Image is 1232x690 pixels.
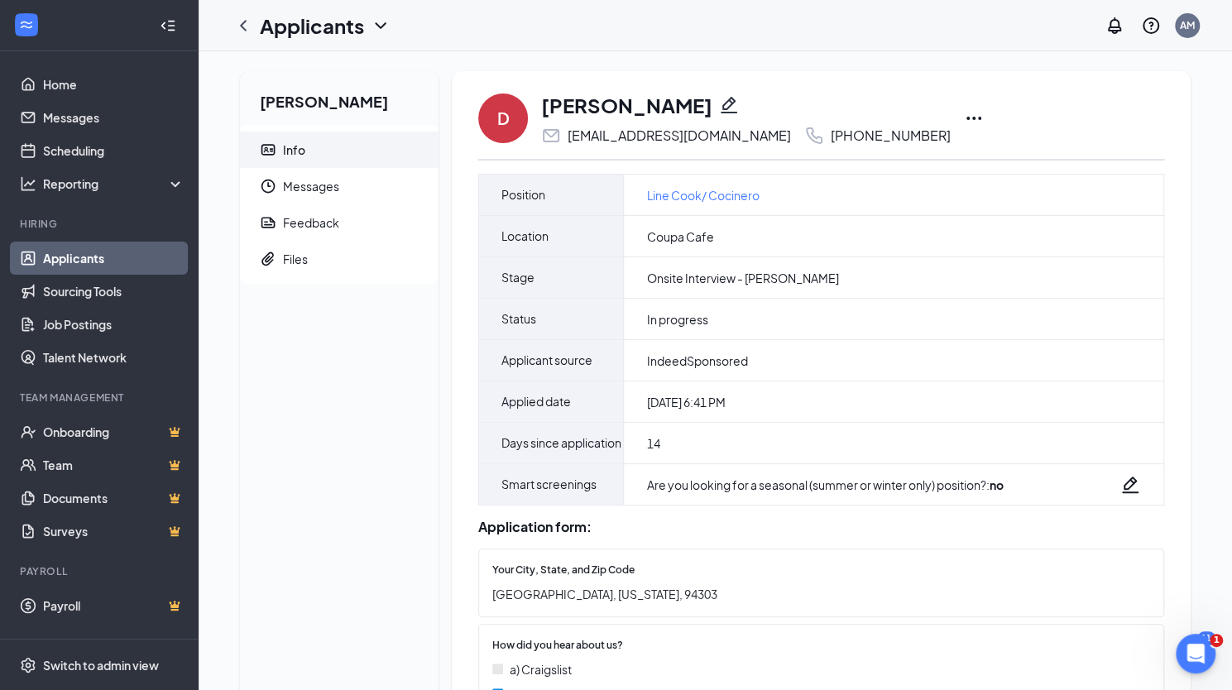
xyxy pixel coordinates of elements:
svg: Report [260,214,276,231]
span: Position [501,175,545,215]
div: AM [1180,18,1195,32]
svg: WorkstreamLogo [18,17,35,33]
div: [EMAIL_ADDRESS][DOMAIN_NAME] [568,127,791,144]
h1: Applicants [260,12,364,40]
a: PaperclipFiles [240,241,439,277]
span: Smart screenings [501,464,597,505]
div: D [497,107,510,130]
a: Messages [43,101,185,134]
a: ReportFeedback [240,204,439,241]
strong: no [990,477,1004,492]
span: a) Craigslist [510,660,572,678]
span: Applied date [501,381,571,422]
svg: Settings [20,657,36,673]
a: Scheduling [43,134,185,167]
a: Line Cook/ Cocinero [647,186,760,204]
div: Application form: [478,519,1164,535]
div: Switch to admin view [43,657,159,673]
span: Coupa Cafe [647,228,714,245]
svg: ContactCard [260,141,276,158]
span: [GEOGRAPHIC_DATA], [US_STATE], 94303 [492,585,1134,603]
span: 1 [1210,634,1223,647]
a: ClockMessages [240,168,439,204]
div: Feedback [283,214,339,231]
svg: Notifications [1105,16,1124,36]
a: Applicants [43,242,185,275]
span: Stage [501,257,535,298]
span: IndeedSponsored [647,352,748,369]
a: TeamCrown [43,448,185,482]
svg: Collapse [160,17,176,34]
div: Info [283,141,305,158]
svg: Email [541,126,561,146]
h2: [PERSON_NAME] [240,71,439,125]
svg: Pencil [719,95,739,115]
svg: Ellipses [964,108,984,128]
span: [DATE] 6:41 PM [647,394,726,410]
span: Messages [283,168,425,204]
a: Sourcing Tools [43,275,185,308]
div: Payroll [20,564,181,578]
div: Team Management [20,391,181,405]
svg: Pencil [1120,475,1140,495]
a: PayrollCrown [43,589,185,622]
div: Reporting [43,175,185,192]
svg: Clock [260,178,276,194]
a: OnboardingCrown [43,415,185,448]
svg: Paperclip [260,251,276,267]
a: DocumentsCrown [43,482,185,515]
svg: Analysis [20,175,36,192]
span: Status [501,299,536,339]
div: Are you looking for a seasonal (summer or winter only) position? : [647,477,1004,493]
iframe: Intercom live chat [1176,634,1215,673]
a: Home [43,68,185,101]
span: Location [501,216,549,256]
span: Applicant source [501,340,592,381]
a: Talent Network [43,341,185,374]
span: How did you hear about us? [492,638,623,654]
svg: ChevronDown [371,16,391,36]
svg: ChevronLeft [233,16,253,36]
svg: Phone [804,126,824,146]
div: [PHONE_NUMBER] [831,127,951,144]
svg: QuestionInfo [1141,16,1161,36]
span: Your City, State, and Zip Code [492,563,635,578]
span: 14 [647,435,660,452]
a: ContactCardInfo [240,132,439,168]
h1: [PERSON_NAME] [541,91,712,119]
a: SurveysCrown [43,515,185,548]
a: Job Postings [43,308,185,341]
div: 11 [1197,631,1215,645]
span: In progress [647,311,708,328]
div: Hiring [20,217,181,231]
span: Days since application [501,423,621,463]
div: Files [283,251,308,267]
span: Onsite Interview - [PERSON_NAME] [647,270,839,286]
